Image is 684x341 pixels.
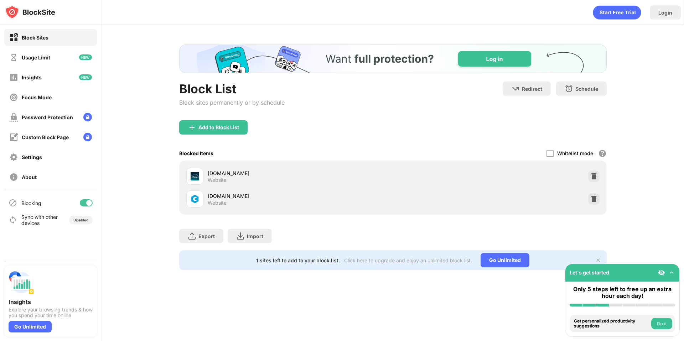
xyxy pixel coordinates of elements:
div: Usage Limit [22,54,50,61]
div: Website [208,200,227,206]
div: [DOMAIN_NAME] [208,169,393,177]
div: Settings [22,154,42,160]
img: focus-off.svg [9,93,18,102]
div: Block sites permanently or by schedule [179,99,285,106]
div: [DOMAIN_NAME] [208,192,393,200]
div: Block List [179,82,285,96]
div: Login [658,10,672,16]
img: settings-off.svg [9,153,18,162]
div: Insights [22,74,42,80]
div: Blocking [21,200,41,206]
div: Explore your browsing trends & how you spend your time online [9,307,93,318]
img: logo-blocksite.svg [5,5,55,19]
iframe: Banner [179,44,607,73]
div: Whitelist mode [557,150,593,156]
img: insights-off.svg [9,73,18,82]
div: animation [593,5,641,20]
img: blocking-icon.svg [9,199,17,207]
div: Blocked Items [179,150,213,156]
button: Do it [651,318,672,329]
img: eye-not-visible.svg [658,269,665,276]
div: Get personalized productivity suggestions [574,319,649,329]
img: lock-menu.svg [83,113,92,121]
img: about-off.svg [9,173,18,182]
img: omni-setup-toggle.svg [668,269,675,276]
img: time-usage-off.svg [9,53,18,62]
img: password-protection-off.svg [9,113,18,122]
div: 1 sites left to add to your block list. [256,257,340,263]
div: Insights [9,298,93,305]
div: Import [247,233,263,239]
img: new-icon.svg [79,74,92,80]
div: Password Protection [22,114,73,120]
div: Schedule [575,86,598,92]
div: Disabled [73,218,88,222]
img: favicons [191,172,199,180]
img: sync-icon.svg [9,216,17,224]
div: Go Unlimited [9,321,52,332]
div: Click here to upgrade and enjoy an unlimited block list. [344,257,472,263]
img: favicons [191,195,199,203]
div: Custom Block Page [22,134,69,140]
div: Go Unlimited [481,253,529,267]
img: lock-menu.svg [83,133,92,141]
div: Export [198,233,215,239]
div: Focus Mode [22,94,52,100]
img: block-on.svg [9,33,18,42]
div: Let's get started [570,269,609,276]
img: new-icon.svg [79,54,92,60]
div: Block Sites [22,35,48,41]
div: Only 5 steps left to free up an extra hour each day! [570,286,675,299]
img: customize-block-page-off.svg [9,133,18,142]
div: Sync with other devices [21,214,58,226]
img: push-insights.svg [9,270,34,295]
div: Redirect [522,86,542,92]
img: x-button.svg [595,257,601,263]
div: Add to Block List [198,125,239,130]
div: About [22,174,37,180]
div: Website [208,177,227,183]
